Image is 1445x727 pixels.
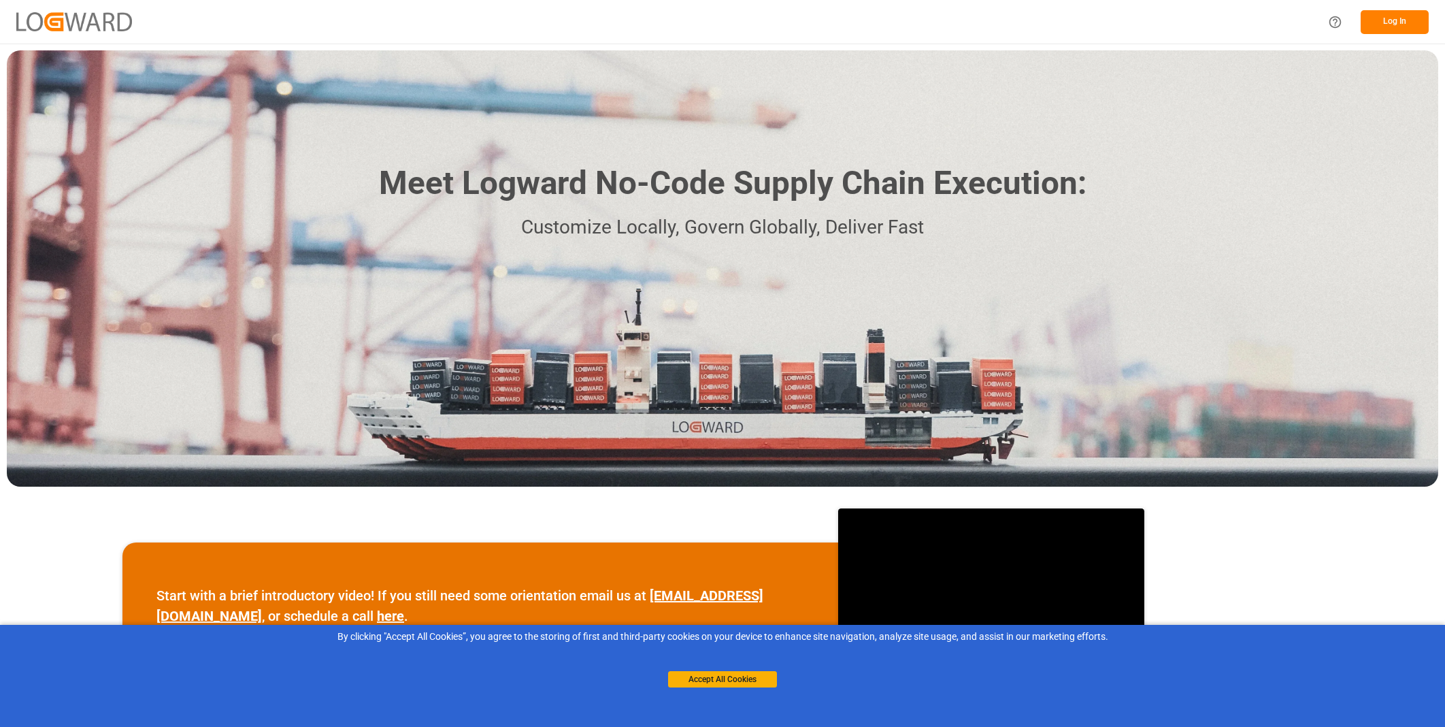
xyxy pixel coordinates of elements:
button: Accept All Cookies [668,671,777,688]
h1: Meet Logward No-Code Supply Chain Execution: [379,159,1086,208]
a: here [377,608,404,624]
p: Customize Locally, Govern Globally, Deliver Fast [359,212,1086,243]
p: Start with a brief introductory video! If you still need some orientation email us at , or schedu... [156,585,804,626]
button: Log In [1361,10,1429,34]
img: Logward_new_orange.png [16,12,132,31]
div: By clicking "Accept All Cookies”, you agree to the storing of first and third-party cookies on yo... [10,630,1435,644]
button: Help Center [1320,7,1350,37]
a: [EMAIL_ADDRESS][DOMAIN_NAME] [156,587,763,624]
